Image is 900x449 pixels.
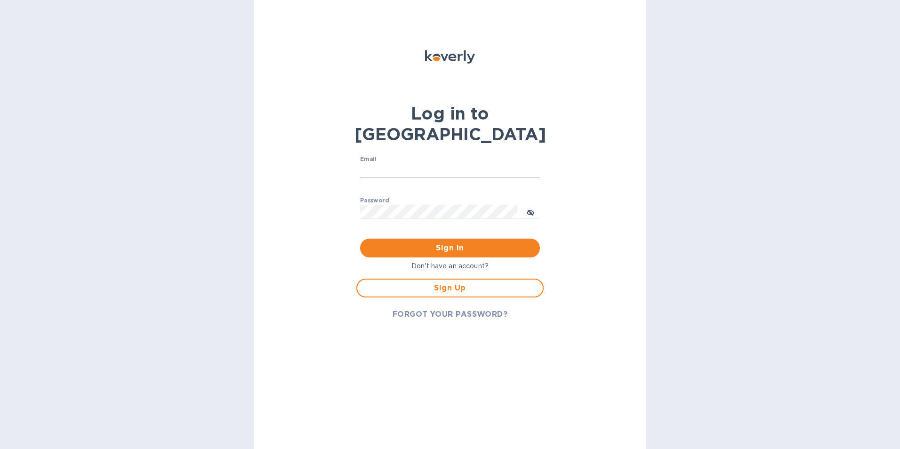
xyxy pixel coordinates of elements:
[365,282,535,294] span: Sign Up
[360,239,540,257] button: Sign in
[368,242,532,254] span: Sign in
[356,279,544,297] button: Sign Up
[425,50,475,64] img: Koverly
[356,261,544,271] p: Don't have an account?
[385,305,515,324] button: FORGOT YOUR PASSWORD?
[393,309,508,320] span: FORGOT YOUR PASSWORD?
[360,157,377,162] label: Email
[360,198,389,204] label: Password
[354,103,546,144] b: Log in to [GEOGRAPHIC_DATA]
[521,202,540,221] button: toggle password visibility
